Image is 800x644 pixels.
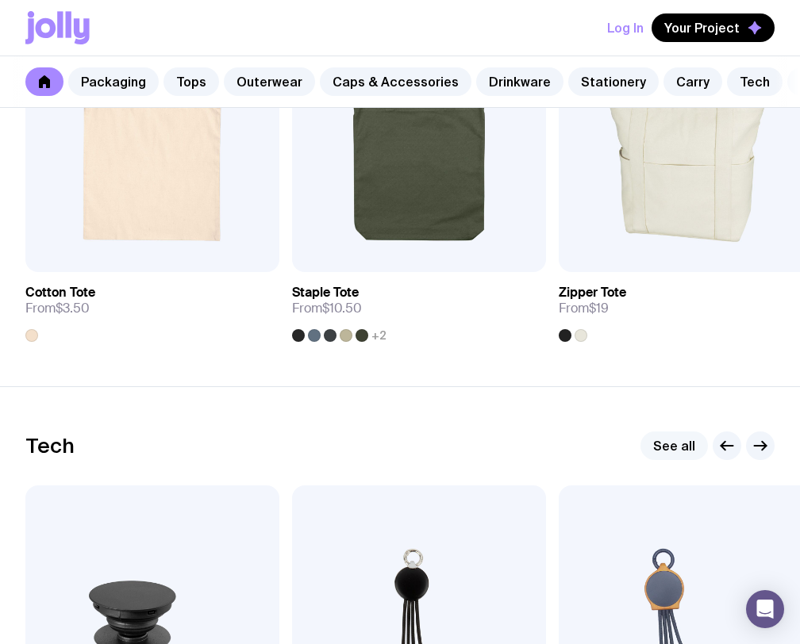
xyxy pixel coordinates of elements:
[568,67,659,96] a: Stationery
[292,285,359,301] h3: Staple Tote
[322,300,362,316] span: $10.50
[224,67,315,96] a: Outerwear
[607,13,644,42] button: Log In
[163,67,219,96] a: Tops
[559,301,609,316] span: From
[25,285,95,301] h3: Cotton Tote
[640,431,708,460] a: See all
[664,20,740,36] span: Your Project
[292,272,546,342] a: Staple ToteFrom$10.50+2
[68,67,159,96] a: Packaging
[652,13,775,42] button: Your Project
[25,301,90,316] span: From
[25,272,279,342] a: Cotton ToteFrom$3.50
[589,300,609,316] span: $19
[559,285,626,301] h3: Zipper Tote
[292,301,362,316] span: From
[56,300,90,316] span: $3.50
[476,67,563,96] a: Drinkware
[663,67,722,96] a: Carry
[320,67,471,96] a: Caps & Accessories
[25,434,75,458] h2: Tech
[727,67,783,96] a: Tech
[371,329,387,342] span: +2
[746,590,784,628] div: Open Intercom Messenger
